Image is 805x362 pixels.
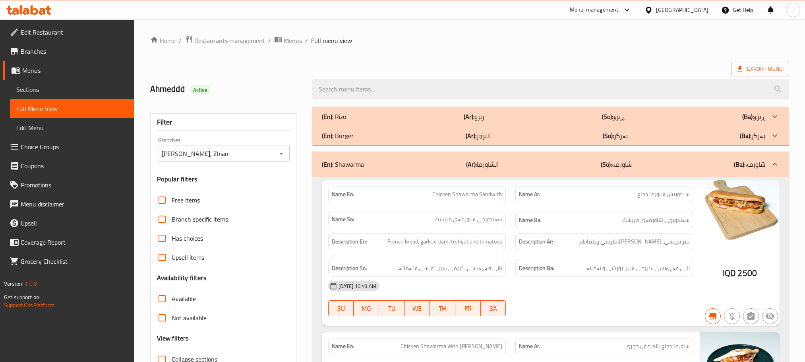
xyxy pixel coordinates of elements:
[432,190,502,199] span: Chicken Shawarma Sandwich
[276,148,287,159] button: Open
[743,308,759,324] button: Not has choices
[311,36,352,45] span: Full menu view
[157,273,207,282] h3: Availability filters
[3,42,134,61] a: Branches
[723,265,736,281] span: IQD
[734,160,765,169] p: شاورمە
[603,131,628,140] p: بەرگر
[3,252,134,271] a: Grocery Checklist
[519,215,542,225] strong: Name Ba:
[332,303,351,314] span: SU
[637,190,690,199] span: سندويتش شاورما دجاج
[430,300,455,316] button: TH
[737,64,783,74] span: Export Menu
[404,300,430,316] button: WE
[656,6,708,14] div: [GEOGRAPHIC_DATA]
[354,300,379,316] button: MO
[731,62,789,76] span: Export Menu
[21,27,128,37] span: Edit Restaurant
[625,342,690,350] span: شاورما دجاج بالصمون حجري
[382,303,401,314] span: TU
[3,214,134,233] a: Upsell
[601,160,632,169] p: شاورمە
[322,158,333,170] b: (En):
[387,237,502,247] span: French bread, garlic cream, trshyat and tomatoes
[332,263,367,273] strong: Description So:
[332,215,354,224] strong: Name So:
[464,111,474,123] b: (Ar):
[762,308,778,324] button: Not available
[10,118,134,137] a: Edit Menu
[3,195,134,214] a: Menu disclaimer
[4,300,54,310] a: Support.OpsPlatform
[312,79,789,99] input: search
[466,158,477,170] b: (Ar):
[194,36,265,45] span: Restaurants management
[268,36,271,45] li: /
[172,253,204,262] span: Upsell items
[21,218,128,228] span: Upsell
[274,35,302,46] a: Menus
[408,303,427,314] span: WE
[21,161,128,171] span: Coupons
[740,130,751,142] b: (Ba):
[519,342,540,350] strong: Name Ar:
[150,35,789,46] nav: breadcrumb
[190,85,211,95] div: Active
[332,190,354,199] strong: Name En:
[16,123,128,132] span: Edit Menu
[737,265,757,281] span: 2500
[157,334,189,343] h3: View filters
[172,313,207,323] span: Not available
[179,36,182,45] li: /
[312,152,789,177] div: (En): Shawarma(Ar):الشاورما(So):شاورمە(Ba):شاورمە
[433,303,452,314] span: TH
[332,237,367,247] strong: Description En:
[21,47,128,56] span: Branches
[10,99,134,118] a: Full Menu View
[16,85,128,94] span: Sections
[401,342,502,350] span: Chicken Shawarma With [PERSON_NAME]
[10,80,134,99] a: Sections
[312,126,789,145] div: (En): Burger(Ar):البرجر(So):بەرگر(Ba):بەرگر
[519,190,540,199] strong: Name Ar:
[172,234,203,243] span: Has choices
[157,175,290,184] h3: Popular filters
[3,175,134,195] a: Promotions
[328,300,354,316] button: SU
[322,160,364,169] p: Shawarma
[16,104,128,113] span: Full Menu View
[602,112,625,121] p: ڕیزۆ
[586,263,690,273] span: نانی فەڕەنسی، کرێمی سیر، تورشی و تەماتە
[459,303,478,314] span: FR
[322,131,354,140] p: Burger
[579,237,690,247] span: خبز فرنسي، كريم ثوم، طرشي وطماطم
[622,215,690,225] span: سەندویچی شاورمەی مریشک
[466,130,476,142] b: (Ar):
[603,130,614,142] b: (So):
[740,131,765,140] p: بەرگر
[22,66,128,75] span: Menus
[312,107,789,126] div: (En): Rizo(Ar):ريزو(So):ڕیزۆ(Ba):ڕیزۆ
[792,6,793,14] span: l
[399,263,502,273] span: نانی فەڕەنسی، کرێمی سیر، تورشی و تەماتە
[322,111,333,123] b: (En):
[466,131,491,140] p: البرجر
[742,112,765,121] p: ڕیزۆ
[570,5,619,15] div: Menu-management
[172,214,228,224] span: Branch specific items
[602,111,613,123] b: (So):
[185,35,265,46] a: Restaurants management
[3,156,134,175] a: Coupons
[464,112,484,121] p: ريزو
[484,303,503,314] span: SA
[150,83,303,95] h2: Ahmeddd
[4,278,23,289] span: Version:
[332,342,354,350] strong: Name En:
[21,237,128,247] span: Coverage Report
[519,263,554,273] strong: Description Ba:
[157,114,290,131] div: Filter
[21,180,128,190] span: Promotions
[322,112,346,121] p: Rizo
[25,278,37,289] span: 1.0.0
